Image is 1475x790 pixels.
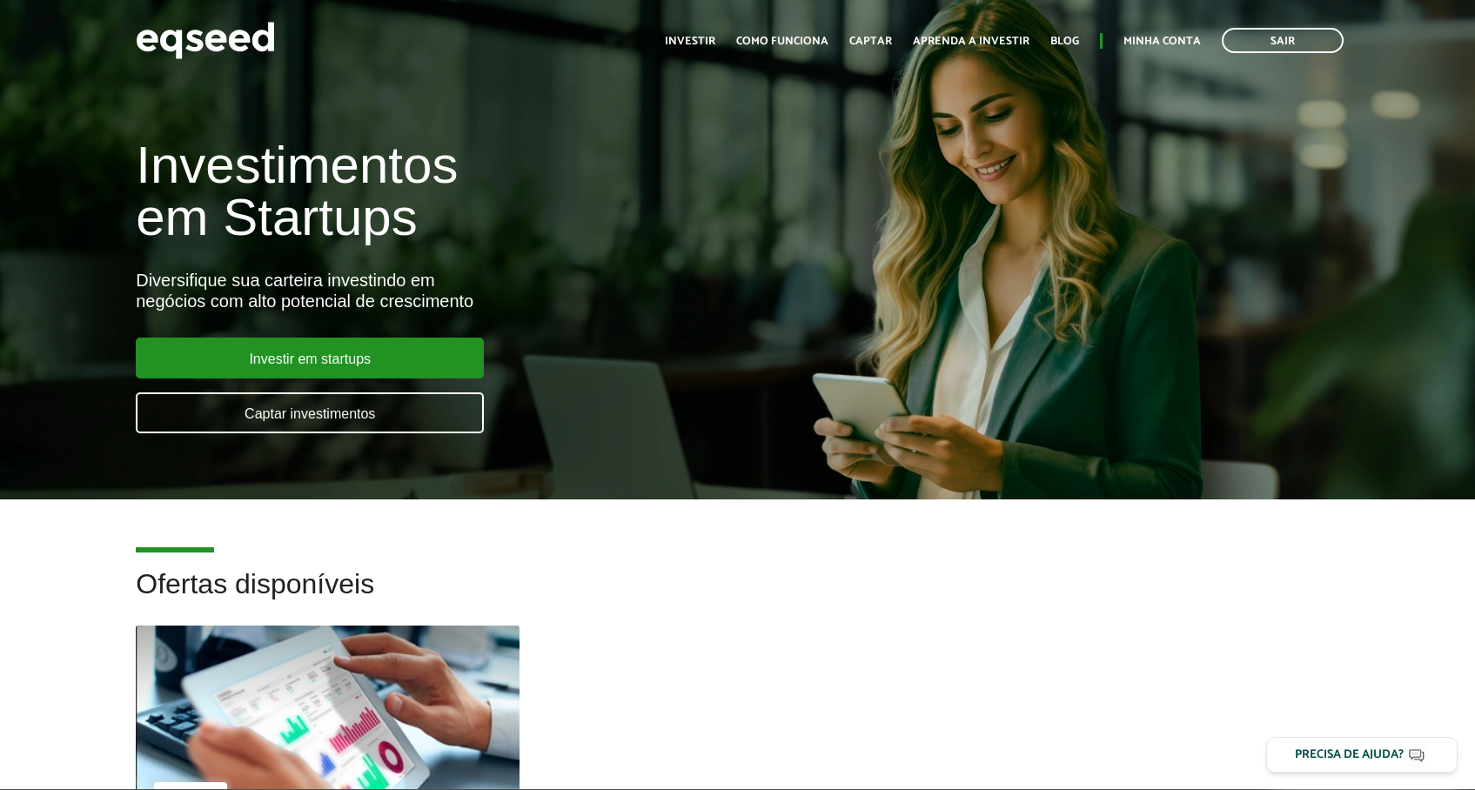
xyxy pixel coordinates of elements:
div: Diversifique sua carteira investindo em negócios com alto potencial de crescimento [136,270,848,311]
a: Aprenda a investir [913,36,1029,47]
a: Blog [1050,36,1079,47]
h2: Ofertas disponíveis [136,569,1339,626]
a: Investir [665,36,715,47]
img: EqSeed [136,17,275,64]
a: Captar [849,36,892,47]
a: Captar investimentos [136,392,484,433]
a: Investir em startups [136,338,484,378]
a: Minha conta [1123,36,1201,47]
a: Como funciona [736,36,828,47]
h1: Investimentos em Startups [136,139,848,244]
a: Sair [1222,28,1344,53]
